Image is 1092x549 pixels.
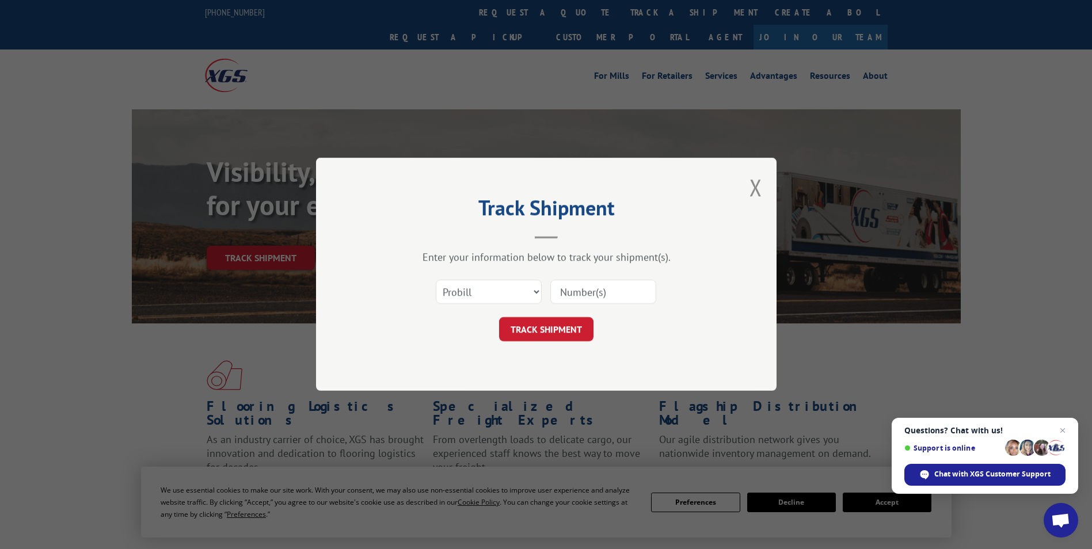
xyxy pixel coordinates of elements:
[550,280,656,304] input: Number(s)
[374,200,719,222] h2: Track Shipment
[904,426,1066,435] span: Questions? Chat with us!
[749,172,762,203] button: Close modal
[904,444,1001,452] span: Support is online
[904,464,1066,486] div: Chat with XGS Customer Support
[1056,424,1070,437] span: Close chat
[1044,503,1078,537] div: Open chat
[499,318,593,342] button: TRACK SHIPMENT
[934,469,1051,479] span: Chat with XGS Customer Support
[374,251,719,264] div: Enter your information below to track your shipment(s).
